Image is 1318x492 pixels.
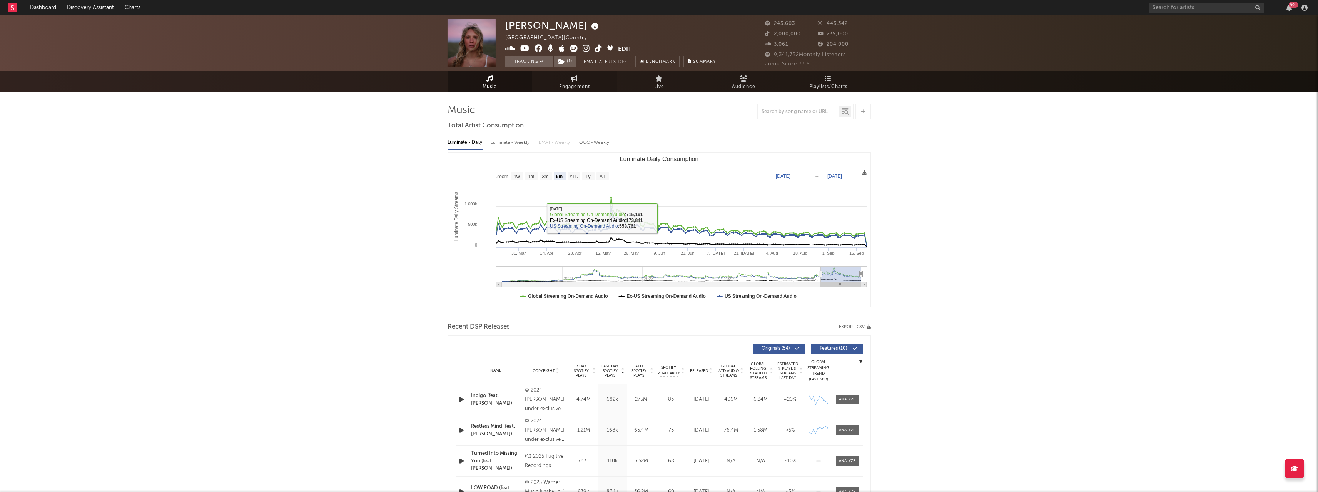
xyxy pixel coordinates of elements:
[658,427,685,434] div: 73
[707,251,725,255] text: 7. [DATE]
[718,427,744,434] div: 76.4M
[718,457,744,465] div: N/A
[623,251,639,255] text: 26. May
[693,60,716,64] span: Summary
[496,174,508,179] text: Zoom
[718,396,744,404] div: 406M
[571,457,596,465] div: 743k
[748,362,769,380] span: Global Rolling 7D Audio Streams
[658,457,685,465] div: 68
[600,396,625,404] div: 682k
[748,457,773,465] div: N/A
[491,136,531,149] div: Luminate - Weekly
[453,192,459,241] text: Luminate Daily Streams
[448,322,510,332] span: Recent DSP Releases
[653,251,665,255] text: 9. Jun
[468,222,477,227] text: 500k
[815,173,819,179] text: →
[471,368,521,374] div: Name
[626,294,706,299] text: Ex-US Streaming On-Demand Audio
[579,136,610,149] div: OCC - Weekly
[600,457,625,465] div: 110k
[702,71,786,92] a: Audience
[748,427,773,434] div: 1.58M
[680,251,694,255] text: 23. Jun
[1289,2,1298,8] div: 99 +
[654,82,664,92] span: Live
[688,457,714,465] div: [DATE]
[765,32,801,37] span: 2,000,000
[568,251,581,255] text: 28. Apr
[786,71,871,92] a: Playlists/Charts
[776,173,790,179] text: [DATE]
[758,346,793,351] span: Originals ( 54 )
[483,82,497,92] span: Music
[474,243,477,247] text: 0
[620,156,698,162] text: Luminate Daily Consumption
[777,457,803,465] div: ~ 10 %
[629,396,654,404] div: 275M
[618,60,627,64] em: Off
[818,42,849,47] span: 204,000
[618,45,632,54] button: Edit
[553,56,576,67] span: ( 1 )
[849,251,864,255] text: 15. Sep
[827,173,842,179] text: [DATE]
[807,359,830,382] div: Global Streaming Trend (Last 60D)
[617,71,702,92] a: Live
[528,294,608,299] text: Global Streaming On-Demand Audio
[818,21,848,26] span: 445,342
[839,325,871,329] button: Export CSV
[1149,3,1264,13] input: Search for artists
[758,109,839,115] input: Search by song name or URL
[765,42,788,47] span: 3,061
[793,251,807,255] text: 18. Aug
[505,33,596,43] div: [GEOGRAPHIC_DATA] | Country
[777,362,798,380] span: Estimated % Playlist Streams Last Day
[818,32,848,37] span: 239,000
[571,396,596,404] div: 4.74M
[471,392,521,407] a: Indigo (feat. [PERSON_NAME])
[511,251,526,255] text: 31. Mar
[525,386,567,414] div: © 2024 [PERSON_NAME] under exclusive license to Lockeland Springs/Atlantic Recording Corporation
[657,365,680,376] span: Spotify Popularity
[777,396,803,404] div: ~ 20 %
[600,364,620,378] span: Last Day Spotify Plays
[816,346,851,351] span: Features ( 10 )
[448,121,524,130] span: Total Artist Consumption
[765,62,810,67] span: Jump Score: 77.8
[580,56,631,67] button: Email AlertsOff
[732,82,755,92] span: Audience
[765,52,846,57] span: 9,341,752 Monthly Listeners
[718,364,739,378] span: Global ATD Audio Streams
[514,174,520,179] text: 1w
[525,417,567,444] div: © 2024 [PERSON_NAME] under exclusive license to Lockeland Springs/Atlantic Recording Corporation
[753,344,805,354] button: Originals(54)
[811,344,863,354] button: Features(10)
[629,364,649,378] span: ATD Spotify Plays
[646,57,675,67] span: Benchmark
[532,71,617,92] a: Engagement
[585,174,590,179] text: 1y
[540,251,553,255] text: 14. Apr
[688,427,714,434] div: [DATE]
[556,174,562,179] text: 6m
[1286,5,1292,11] button: 99+
[448,71,532,92] a: Music
[599,174,604,179] text: All
[809,82,847,92] span: Playlists/Charts
[635,56,680,67] a: Benchmark
[777,427,803,434] div: <5%
[571,364,591,378] span: 7 Day Spotify Plays
[554,56,576,67] button: (1)
[629,457,654,465] div: 3.52M
[725,294,797,299] text: US Streaming On-Demand Audio
[595,251,611,255] text: 12. May
[528,174,534,179] text: 1m
[688,396,714,404] div: [DATE]
[471,450,521,472] div: Turned Into Missing You (feat. [PERSON_NAME])
[690,369,708,373] span: Released
[766,251,778,255] text: 4. Aug
[683,56,720,67] button: Summary
[471,423,521,438] div: Restless Mind (feat. [PERSON_NAME])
